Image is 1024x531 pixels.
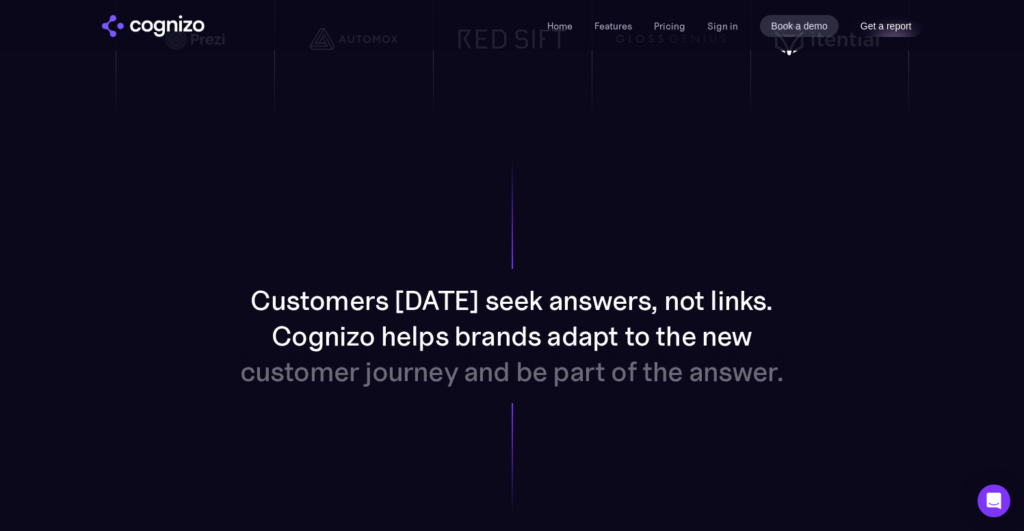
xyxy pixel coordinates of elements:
a: Features [594,20,632,32]
a: Pricing [654,20,685,32]
a: Sign in [707,18,738,34]
div: Open Intercom Messenger [977,484,1010,517]
a: Home [547,20,573,32]
img: cognizo logo [102,15,205,37]
a: Get a report [850,15,923,37]
p: Customers [DATE] seek answers, not links. Cognizo helps brands adapt to the new customer journey ... [239,283,786,389]
a: home [102,15,205,37]
a: Book a demo [760,15,839,37]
